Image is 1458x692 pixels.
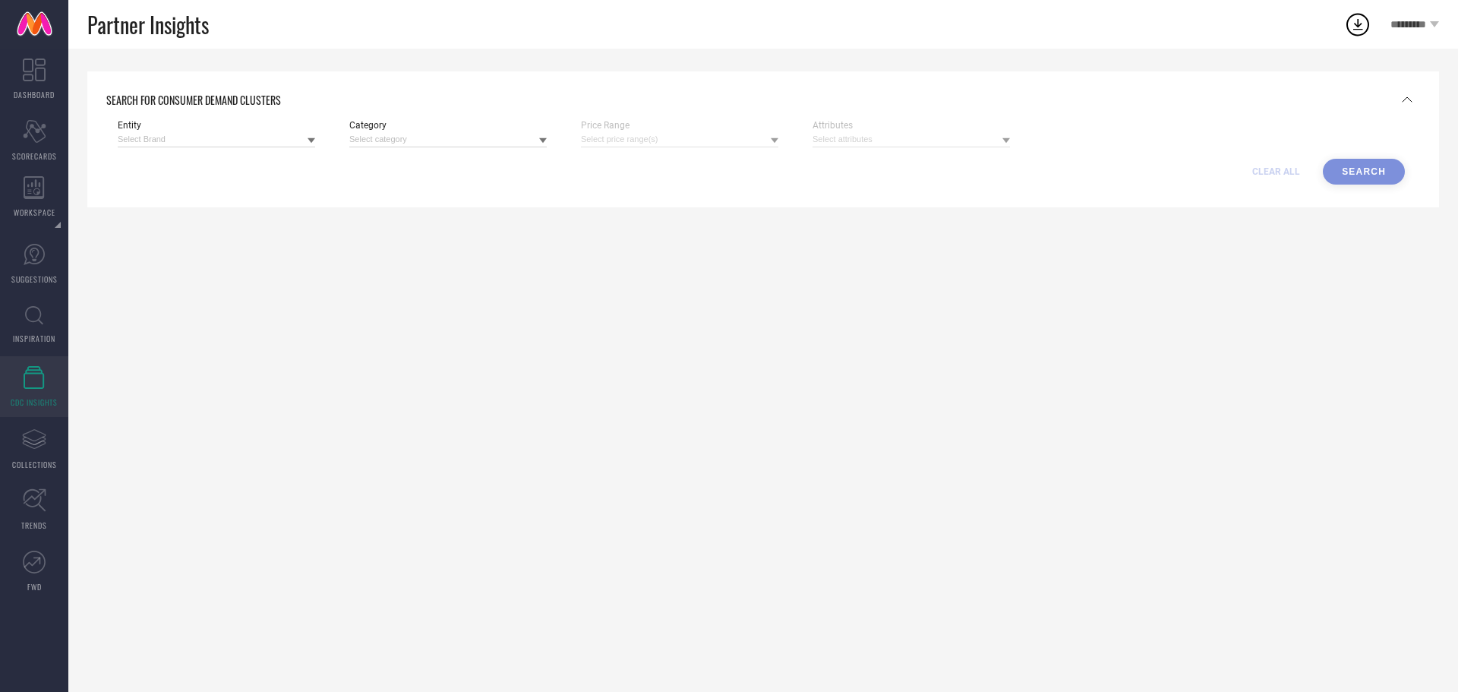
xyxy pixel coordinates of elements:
span: SCORECARDS [12,150,57,162]
span: Price Range [581,120,778,131]
input: Select Brand [118,131,315,147]
span: WORKSPACE [14,207,55,218]
span: TRENDS [21,520,47,531]
span: INSPIRATION [13,333,55,344]
span: SUGGESTIONS [11,273,58,285]
span: Category [349,120,547,131]
span: CDC INSIGHTS [11,397,58,408]
input: Select category [349,131,547,147]
span: SEARCH FOR CONSUMER DEMAND CLUSTERS [106,92,281,108]
span: DASHBOARD [14,89,55,100]
span: Partner Insights [87,9,209,40]
span: CLEAR ALL [1252,166,1300,177]
span: FWD [27,581,42,592]
div: Open download list [1344,11,1371,38]
span: Attributes [813,120,1010,131]
span: COLLECTIONS [12,459,57,470]
span: Entity [118,120,315,131]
